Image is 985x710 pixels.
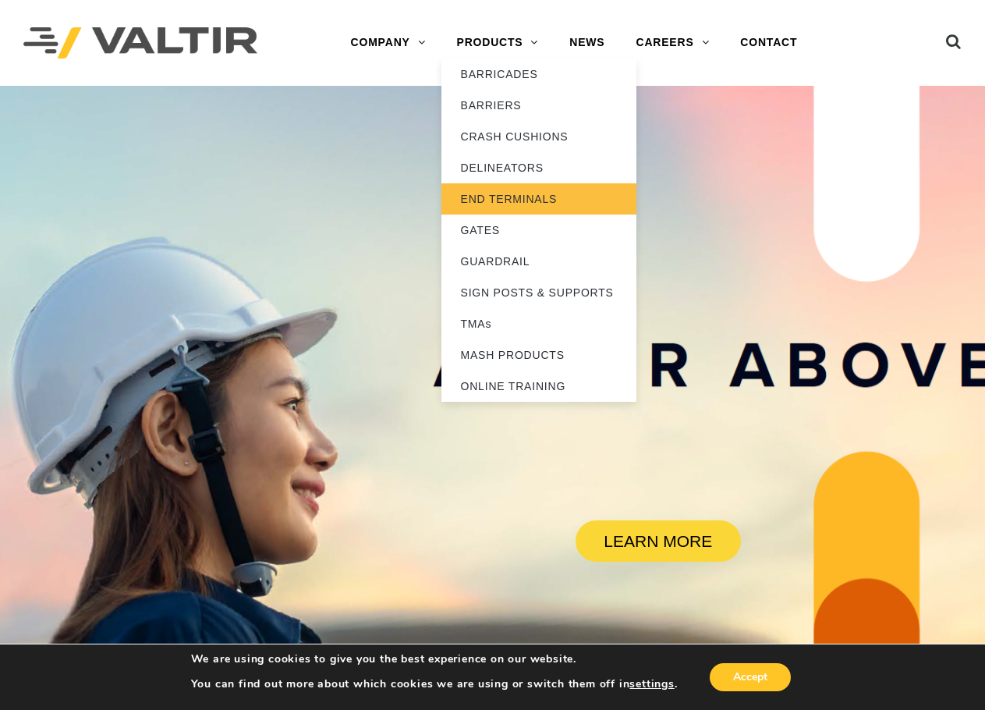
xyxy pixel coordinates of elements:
a: CONTACT [725,27,813,59]
a: TMAs [441,308,636,339]
a: CAREERS [620,27,725,59]
a: BARRICADES [441,59,636,90]
a: NEWS [554,27,620,59]
a: BARRIERS [441,90,636,121]
p: You can find out more about which cookies we are using or switch them off in . [191,677,678,691]
button: Accept [710,663,791,691]
a: GUARDRAIL [441,246,636,277]
a: ONLINE TRAINING [441,371,636,402]
a: LEARN MORE [576,520,741,562]
a: DELINEATORS [441,152,636,183]
a: COMPANY [335,27,441,59]
button: settings [629,677,674,691]
p: We are using cookies to give you the best experience on our website. [191,652,678,666]
a: SIGN POSTS & SUPPORTS [441,277,636,308]
a: CRASH CUSHIONS [441,121,636,152]
a: PRODUCTS [441,27,555,59]
a: END TERMINALS [441,183,636,215]
img: Valtir [23,27,257,59]
a: MASH PRODUCTS [441,339,636,371]
a: GATES [441,215,636,246]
